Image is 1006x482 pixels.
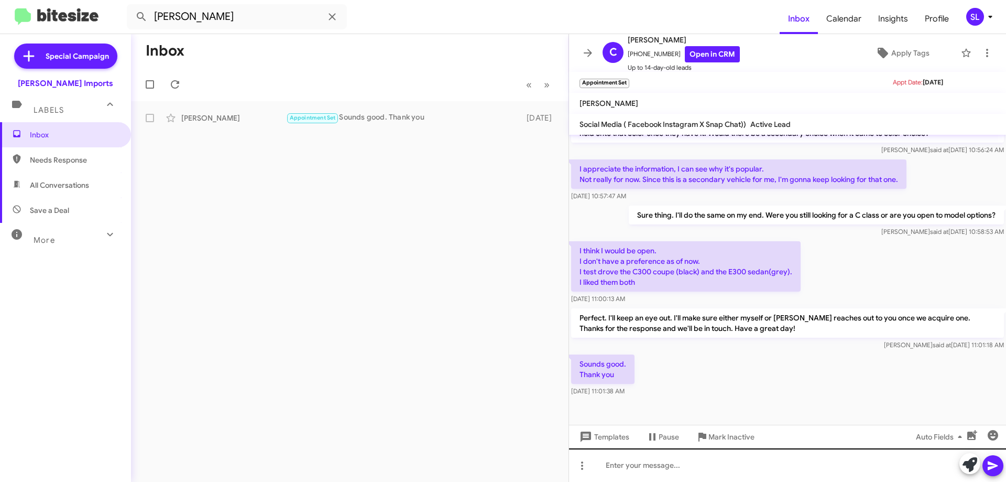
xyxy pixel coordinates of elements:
[893,78,923,86] span: Appt Date:
[930,228,948,235] span: said at
[14,44,117,69] a: Special Campaign
[923,78,943,86] span: [DATE]
[628,62,740,73] span: Up to 14-day-old leads
[638,427,687,446] button: Pause
[30,130,119,140] span: Inbox
[127,4,347,29] input: Search
[571,308,1004,338] p: Perfect. I'll keep an eye out. I'll make sure either myself or [PERSON_NAME] reaches out to you o...
[609,44,617,61] span: C
[30,155,119,165] span: Needs Response
[891,44,930,62] span: Apply Tags
[870,4,916,34] a: Insights
[286,112,521,124] div: Sounds good. Thank you
[46,51,109,61] span: Special Campaign
[629,206,1004,224] p: Sure thing. I'll do the same on my end. Were you still looking for a C class or are you open to m...
[526,78,532,91] span: «
[848,44,956,62] button: Apply Tags
[146,42,184,59] h1: Inbox
[780,4,818,34] a: Inbox
[30,205,69,216] span: Save a Deal
[521,113,560,123] div: [DATE]
[30,180,89,190] span: All Conversations
[957,8,994,26] button: SL
[571,241,801,292] p: I think I would be open. I don't have a preference as of now. I test drove the C300 coupe (black)...
[884,341,1004,349] span: [PERSON_NAME] [DATE] 11:01:18 AM
[579,120,746,129] span: Social Media ( Facebook Instagram X Snap Chat))
[569,427,638,446] button: Templates
[181,113,286,123] div: [PERSON_NAME]
[687,427,763,446] button: Mark Inactive
[881,146,1004,154] span: [PERSON_NAME] [DATE] 10:56:24 AM
[818,4,870,34] a: Calendar
[18,78,113,89] div: [PERSON_NAME] Imports
[520,74,538,95] button: Previous
[916,4,957,34] a: Profile
[290,114,336,121] span: Appointment Set
[628,34,740,46] span: [PERSON_NAME]
[520,74,556,95] nav: Page navigation example
[571,355,635,384] p: Sounds good. Thank you
[579,99,638,108] span: [PERSON_NAME]
[538,74,556,95] button: Next
[571,295,625,303] span: [DATE] 11:00:13 AM
[933,341,951,349] span: said at
[628,46,740,62] span: [PHONE_NUMBER]
[907,427,975,446] button: Auto Fields
[750,120,791,129] span: Active Lead
[571,387,625,395] span: [DATE] 11:01:38 AM
[708,427,754,446] span: Mark Inactive
[881,228,1004,235] span: [PERSON_NAME] [DATE] 10:58:53 AM
[659,427,679,446] span: Pause
[579,79,629,88] small: Appointment Set
[571,159,906,189] p: I appreciate the information, I can see why it's popular. Not really for now. Since this is a sec...
[571,192,626,200] span: [DATE] 10:57:47 AM
[34,105,64,115] span: Labels
[685,46,740,62] a: Open in CRM
[34,235,55,245] span: More
[577,427,629,446] span: Templates
[916,427,966,446] span: Auto Fields
[930,146,948,154] span: said at
[544,78,550,91] span: »
[966,8,984,26] div: SL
